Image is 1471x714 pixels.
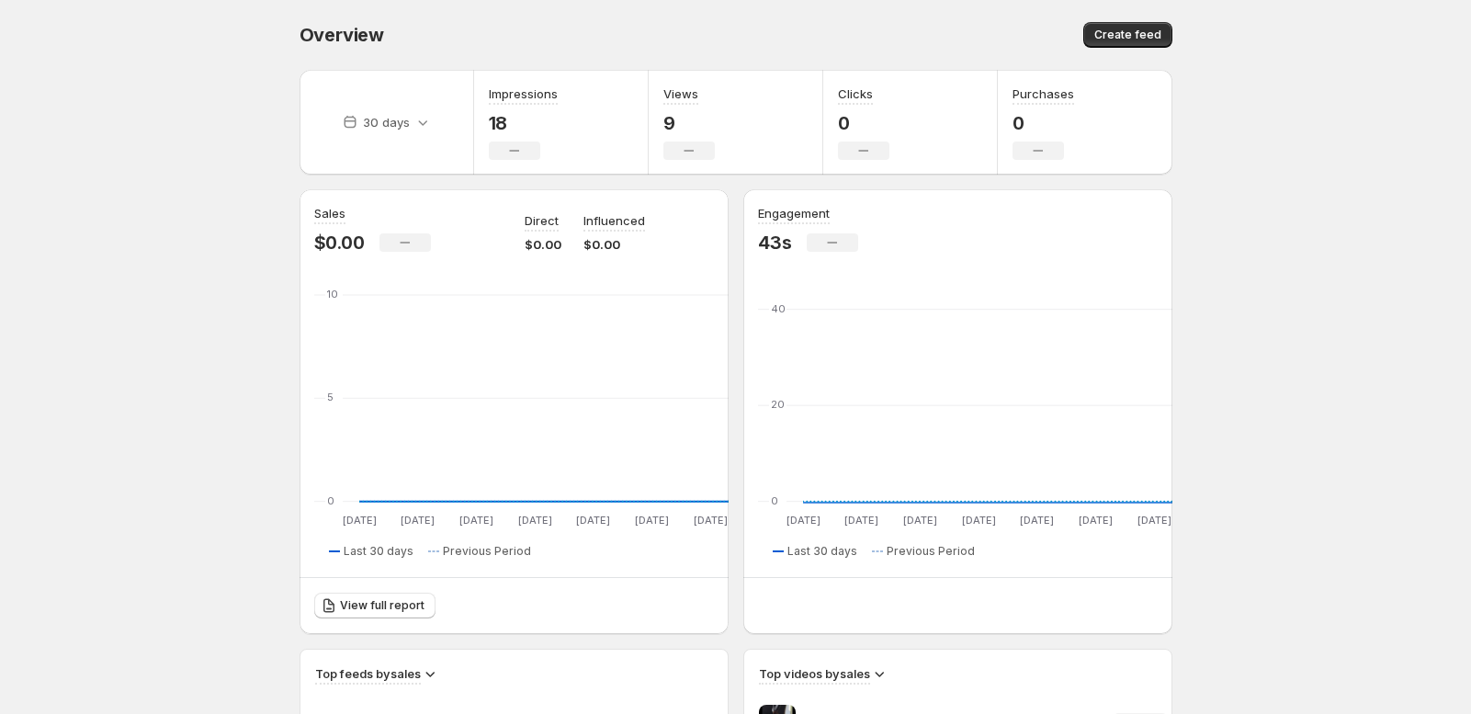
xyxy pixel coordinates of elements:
[363,113,410,131] p: 30 days
[576,515,610,527] text: [DATE]
[787,544,857,559] span: Last 30 days
[844,515,878,527] text: [DATE]
[340,598,424,613] span: View full report
[663,85,698,103] h3: Views
[314,204,345,222] h3: Sales
[314,593,436,618] a: View full report
[838,112,889,134] p: 0
[583,211,645,230] p: Influenced
[327,288,338,300] text: 10
[443,544,531,559] span: Previous Period
[771,398,785,411] text: 20
[758,204,830,222] h3: Engagement
[525,211,559,230] p: Direct
[518,515,552,527] text: [DATE]
[1094,28,1161,42] span: Create feed
[401,515,435,527] text: [DATE]
[1083,22,1172,48] button: Create feed
[838,85,873,103] h3: Clicks
[786,515,820,527] text: [DATE]
[314,232,365,254] p: $0.00
[759,664,870,683] h3: Top videos by sales
[489,85,558,103] h3: Impressions
[327,391,334,404] text: 5
[962,515,996,527] text: [DATE]
[327,494,334,507] text: 0
[903,515,937,527] text: [DATE]
[771,302,786,315] text: 40
[525,235,561,254] p: $0.00
[489,112,558,134] p: 18
[300,24,384,46] span: Overview
[758,232,792,254] p: 43s
[771,494,778,507] text: 0
[663,112,715,134] p: 9
[315,664,421,683] h3: Top feeds by sales
[1013,112,1074,134] p: 0
[887,544,975,559] span: Previous Period
[635,515,669,527] text: [DATE]
[1137,515,1171,527] text: [DATE]
[694,515,728,527] text: [DATE]
[342,515,376,527] text: [DATE]
[344,544,413,559] span: Last 30 days
[1013,85,1074,103] h3: Purchases
[459,515,493,527] text: [DATE]
[1079,515,1113,527] text: [DATE]
[583,235,645,254] p: $0.00
[1020,515,1054,527] text: [DATE]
